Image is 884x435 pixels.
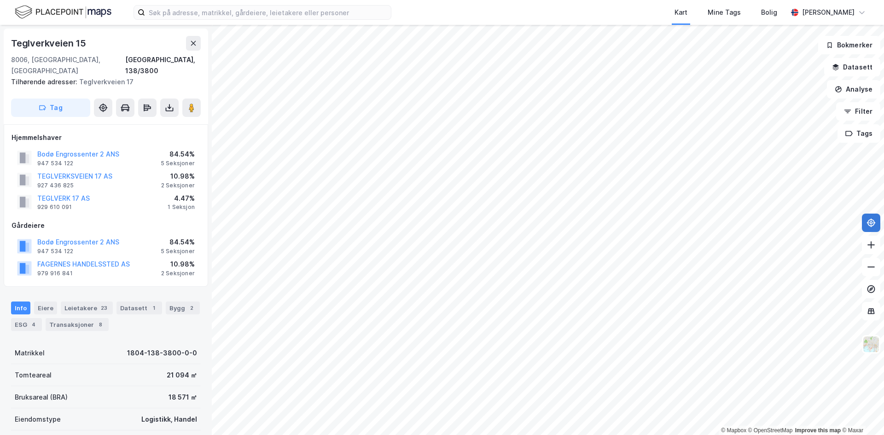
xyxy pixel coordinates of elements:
div: 1804-138-3800-0-0 [127,348,197,359]
div: 979 916 841 [37,270,73,277]
button: Bokmerker [818,36,880,54]
div: 947 534 122 [37,248,73,255]
div: Kart [675,7,687,18]
div: 84.54% [161,149,195,160]
div: 1 Seksjon [168,203,195,211]
div: 21 094 ㎡ [167,370,197,381]
div: 4.47% [168,193,195,204]
div: 8006, [GEOGRAPHIC_DATA], [GEOGRAPHIC_DATA] [11,54,125,76]
div: Mine Tags [708,7,741,18]
button: Tags [837,124,880,143]
div: Datasett [116,302,162,314]
div: Bygg [166,302,200,314]
button: Tag [11,99,90,117]
div: 23 [99,303,109,313]
div: 2 Seksjoner [161,182,195,189]
img: Z [862,336,880,353]
div: 929 610 091 [37,203,72,211]
div: 4 [29,320,38,329]
div: 2 Seksjoner [161,270,195,277]
button: Datasett [824,58,880,76]
div: Kontrollprogram for chat [838,391,884,435]
button: Analyse [827,80,880,99]
div: Hjemmelshaver [12,132,200,143]
div: 8 [96,320,105,329]
input: Søk på adresse, matrikkel, gårdeiere, leietakere eller personer [145,6,391,19]
a: Improve this map [795,427,841,434]
div: Teglverkveien 15 [11,36,88,51]
div: Tomteareal [15,370,52,381]
a: OpenStreetMap [748,427,793,434]
div: Logistikk, Handel [141,414,197,425]
div: 2 [187,303,196,313]
div: Gårdeiere [12,220,200,231]
div: Eiere [34,302,57,314]
div: 927 436 825 [37,182,74,189]
div: 84.54% [161,237,195,248]
span: Tilhørende adresser: [11,78,79,86]
div: Bolig [761,7,777,18]
div: 10.98% [161,171,195,182]
div: 5 Seksjoner [161,160,195,167]
div: 5 Seksjoner [161,248,195,255]
iframe: Chat Widget [838,391,884,435]
a: Mapbox [721,427,746,434]
button: Filter [836,102,880,121]
div: Leietakere [61,302,113,314]
img: logo.f888ab2527a4732fd821a326f86c7f29.svg [15,4,111,20]
div: [PERSON_NAME] [802,7,855,18]
div: Matrikkel [15,348,45,359]
div: 18 571 ㎡ [169,392,197,403]
div: 10.98% [161,259,195,270]
div: 1 [149,303,158,313]
div: ESG [11,318,42,331]
div: Bruksareal (BRA) [15,392,68,403]
div: Info [11,302,30,314]
div: Teglverkveien 17 [11,76,193,87]
div: Transaksjoner [46,318,109,331]
div: Eiendomstype [15,414,61,425]
div: [GEOGRAPHIC_DATA], 138/3800 [125,54,201,76]
div: 947 534 122 [37,160,73,167]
